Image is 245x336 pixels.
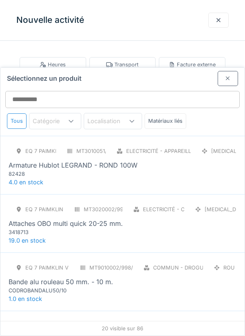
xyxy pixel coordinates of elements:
[33,117,71,126] div: Catégorie
[9,228,107,236] div: 3418713
[0,68,245,86] div: Sélectionnez un produit
[106,61,138,69] div: Transport
[223,264,235,272] div: ROU
[16,15,84,25] h3: Nouvelle activité
[145,113,186,128] div: Matériaux liés
[84,206,138,213] div: MT3020002/998/007
[9,170,107,178] div: 82428
[9,277,113,287] div: Bande alu rouleau 50 mm. - 10 m.
[25,264,79,272] div: Eq 7 Paimklin Vélo
[9,295,42,302] span: 1.0 en stock
[87,117,132,126] div: Localisation
[9,287,107,294] div: CODROBANDALU50/10
[25,206,79,213] div: Eq 7 Paimklin Vélo
[40,61,66,69] div: Heures
[25,147,79,155] div: Eq 7 Paimklin Vélo
[76,147,128,155] div: MT3010051/998/007
[143,206,201,213] div: Electricité - Câbles
[0,321,245,336] div: 20 visible sur 86
[9,219,123,228] div: Attaches OBO multi quick 20-25 mm.
[169,61,216,69] div: Facture externe
[153,264,215,272] div: Commun - Droguerie
[9,237,46,244] span: 19.0 en stock
[7,113,27,128] div: Tous
[126,147,243,155] div: Electricité - Appareillages - terminaux
[9,179,43,186] span: 4.0 en stock
[9,160,138,170] div: Armature Hublot LEGRAND - ROND 100W
[89,264,143,272] div: MT9010002/998/007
